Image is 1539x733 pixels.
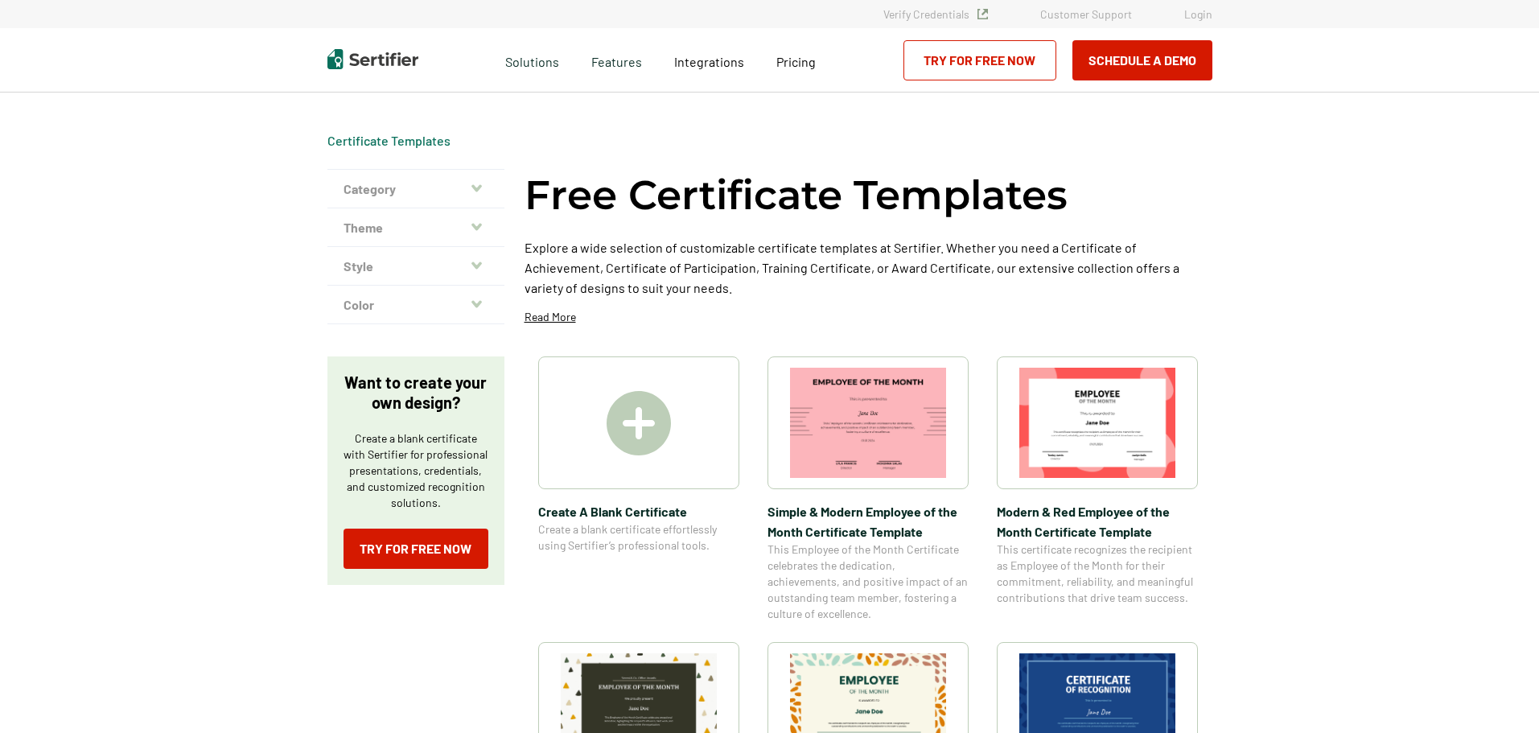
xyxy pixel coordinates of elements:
[327,208,504,247] button: Theme
[776,54,816,69] span: Pricing
[790,368,946,478] img: Simple & Modern Employee of the Month Certificate Template
[997,501,1198,542] span: Modern & Red Employee of the Month Certificate Template
[327,133,451,148] a: Certificate Templates
[505,50,559,70] span: Solutions
[767,542,969,622] span: This Employee of the Month Certificate celebrates the dedication, achievements, and positive impa...
[997,542,1198,606] span: This certificate recognizes the recipient as Employee of the Month for their commitment, reliabil...
[525,237,1212,298] p: Explore a wide selection of customizable certificate templates at Sertifier. Whether you need a C...
[674,50,744,70] a: Integrations
[327,170,504,208] button: Category
[607,391,671,455] img: Create A Blank Certificate
[903,40,1056,80] a: Try for Free Now
[525,309,576,325] p: Read More
[997,356,1198,622] a: Modern & Red Employee of the Month Certificate TemplateModern & Red Employee of the Month Certifi...
[674,54,744,69] span: Integrations
[1184,7,1212,21] a: Login
[538,521,739,554] span: Create a blank certificate effortlessly using Sertifier’s professional tools.
[344,373,488,413] p: Want to create your own design?
[344,529,488,569] a: Try for Free Now
[883,7,988,21] a: Verify Credentials
[767,356,969,622] a: Simple & Modern Employee of the Month Certificate TemplateSimple & Modern Employee of the Month C...
[327,247,504,286] button: Style
[327,133,451,149] div: Breadcrumb
[1040,7,1132,21] a: Customer Support
[327,286,504,324] button: Color
[327,133,451,149] span: Certificate Templates
[977,9,988,19] img: Verified
[767,501,969,542] span: Simple & Modern Employee of the Month Certificate Template
[344,430,488,511] p: Create a blank certificate with Sertifier for professional presentations, credentials, and custom...
[538,501,739,521] span: Create A Blank Certificate
[327,49,418,69] img: Sertifier | Digital Credentialing Platform
[1019,368,1175,478] img: Modern & Red Employee of the Month Certificate Template
[525,169,1068,221] h1: Free Certificate Templates
[776,50,816,70] a: Pricing
[591,50,642,70] span: Features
